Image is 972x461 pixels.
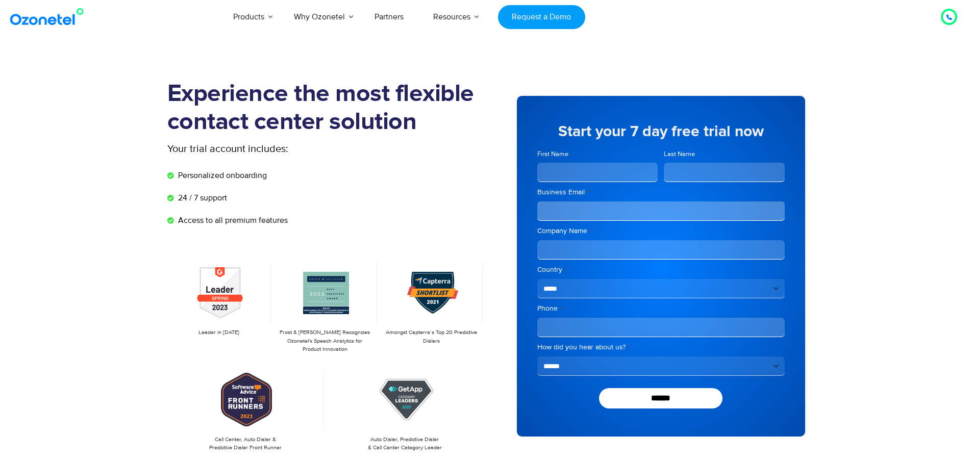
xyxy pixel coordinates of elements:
[537,187,785,197] label: Business Email
[537,226,785,236] label: Company Name
[537,342,785,352] label: How did you hear about us?
[172,436,319,452] p: Call Center, Auto Dialer & Predictive Dialer Front Runner
[537,303,785,314] label: Phone
[537,124,785,139] h5: Start your 7 day free trial now
[664,149,785,159] label: Last Name
[167,80,486,136] h1: Experience the most flexible contact center solution
[537,149,658,159] label: First Name
[172,328,265,337] p: Leader in [DATE]
[385,328,478,345] p: Amongst Capterra’s Top 20 Predictive Dialers
[176,214,288,226] span: Access to all premium features
[167,141,410,157] p: Your trial account includes:
[498,5,585,29] a: Request a Demo
[537,265,785,275] label: Country
[279,328,371,354] p: Frost & [PERSON_NAME] Recognizes Ozonetel's Speech Analytics for Product Innovation
[332,436,478,452] p: Auto Dialer, Predictive Dialer & Call Center Category Leader
[176,192,227,204] span: 24 / 7 support
[176,169,267,182] span: Personalized onboarding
